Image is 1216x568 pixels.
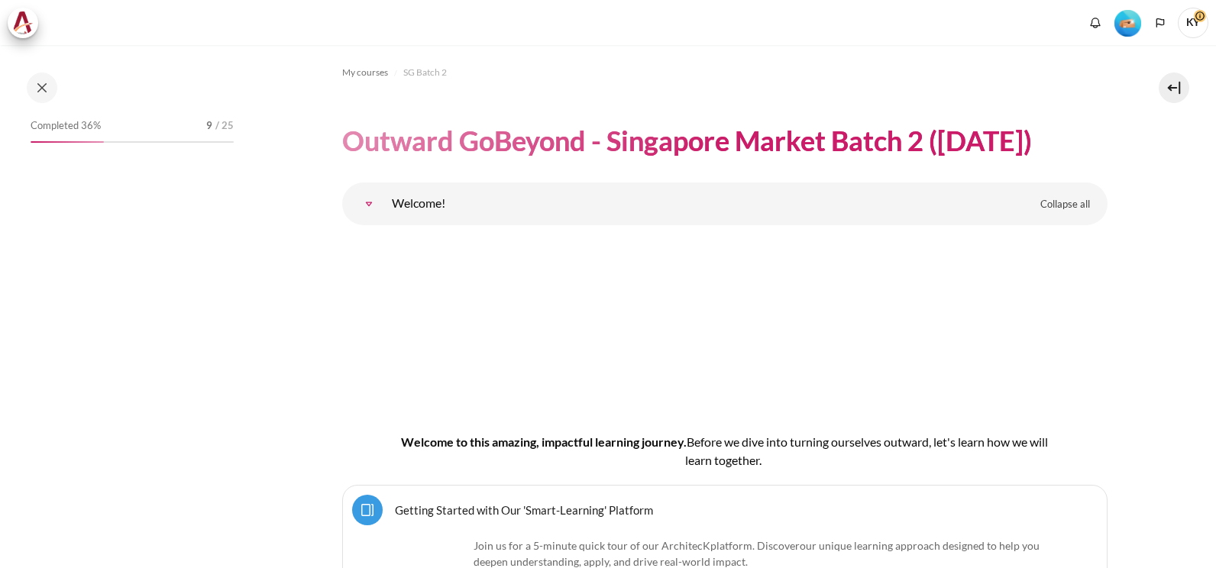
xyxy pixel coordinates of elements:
[403,66,447,79] span: SG Batch 2
[12,11,34,34] img: Architeck
[31,141,104,143] div: 36%
[1178,8,1208,38] a: User menu
[8,8,46,38] a: Architeck Architeck
[1114,8,1141,37] div: Level #2
[687,434,694,449] span: B
[215,118,234,134] span: / 25
[342,66,388,79] span: My courses
[1114,10,1141,37] img: Level #2
[206,118,212,134] span: 9
[342,60,1108,85] nav: Navigation bar
[342,63,388,82] a: My courses
[342,123,1032,159] h1: Outward GoBeyond - Singapore Market Batch 2 ([DATE])
[1149,11,1172,34] button: Languages
[403,63,447,82] a: SG Batch 2
[1029,192,1101,218] a: Collapse all
[395,502,653,517] a: Getting Started with Our 'Smart-Learning' Platform
[391,433,1059,470] h4: Welcome to this amazing, impactful learning journey.
[354,189,384,219] a: Welcome!
[1040,197,1090,212] span: Collapse all
[1108,8,1147,37] a: Level #2
[685,434,1048,467] span: efore we dive into turning ourselves outward, let's learn how we will learn together.
[31,118,101,134] span: Completed 36%
[1084,11,1107,34] div: Show notification window with no new notifications
[1178,8,1208,38] span: KY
